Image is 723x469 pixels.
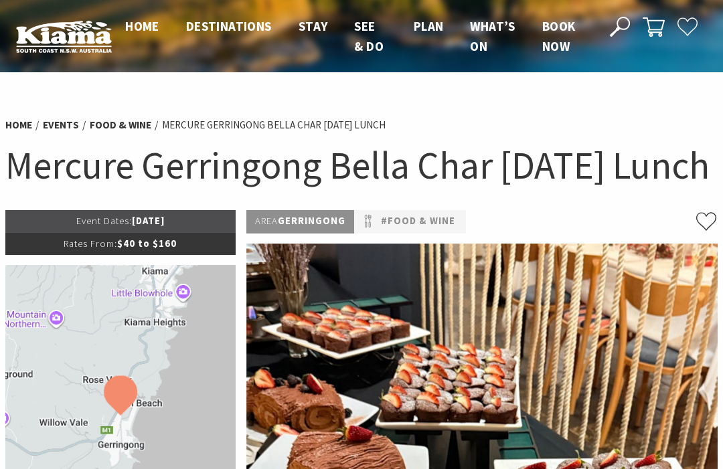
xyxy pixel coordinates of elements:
a: #Food & Wine [381,213,455,229]
span: Book now [542,18,576,54]
a: Food & Wine [90,118,151,132]
span: Stay [299,18,328,34]
span: Event Dates: [76,215,132,227]
li: Mercure Gerringong Bella Char [DATE] Lunch [162,117,386,133]
span: Area [255,215,278,227]
p: Gerringong [246,210,354,233]
img: Kiama Logo [16,20,112,53]
p: [DATE] [5,210,236,232]
h1: Mercure Gerringong Bella Char [DATE] Lunch [5,140,718,190]
span: Rates From: [64,238,117,250]
span: What’s On [470,18,515,54]
span: Home [125,18,159,34]
p: $40 to $160 [5,233,236,255]
span: Plan [414,18,444,34]
span: See & Do [354,18,384,54]
span: Destinations [186,18,272,34]
nav: Main Menu [112,16,594,57]
a: Events [43,118,79,132]
a: Home [5,118,32,132]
